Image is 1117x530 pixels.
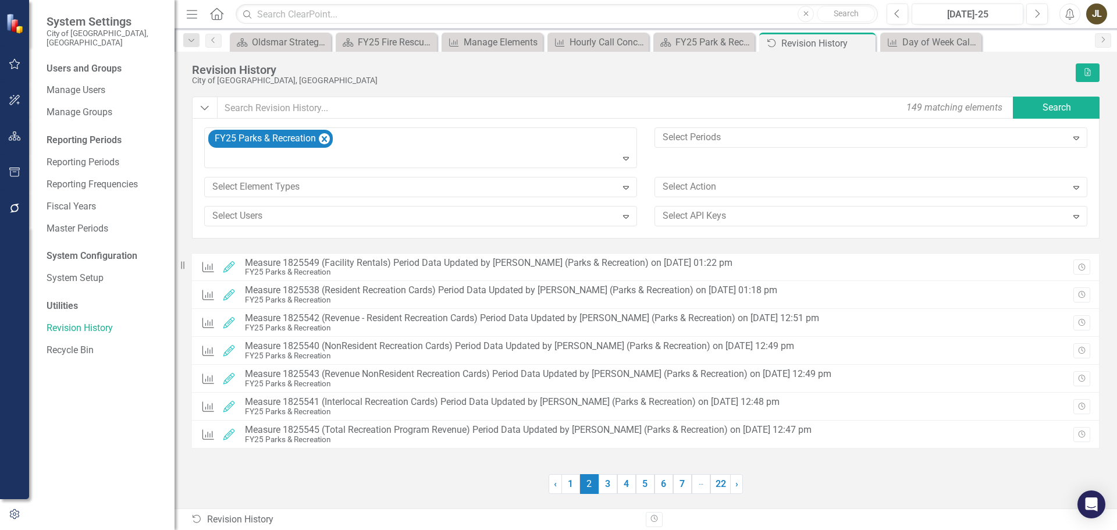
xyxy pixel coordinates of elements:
[236,4,878,24] input: Search ClearPoint...
[817,6,875,22] button: Search
[233,35,328,49] a: Oldsmar Strategy Plan
[550,35,646,49] a: Hourly Call Concurrency
[6,13,26,34] img: ClearPoint Strategy
[47,29,163,48] small: City of [GEOGRAPHIC_DATA], [GEOGRAPHIC_DATA]
[599,474,617,494] a: 3
[192,63,1070,76] div: Revision History
[47,84,163,97] a: Manage Users
[834,9,859,18] span: Search
[47,222,163,236] a: Master Periods
[47,200,163,214] a: Fiscal Years
[654,474,673,494] a: 6
[1086,3,1107,24] button: JL
[570,35,646,49] div: Hourly Call Concurrency
[617,474,636,494] a: 4
[245,258,732,268] div: Measure 1825549 (Facility Rentals) Period Data Updated by [PERSON_NAME] (Parks & Recreation) on [...
[47,300,163,313] div: Utilities
[245,351,794,360] div: FY25 Parks & Recreation
[47,178,163,191] a: Reporting Frequencies
[903,98,1005,118] div: 149 matching elements
[192,76,1070,85] div: City of [GEOGRAPHIC_DATA], [GEOGRAPHIC_DATA]
[191,513,637,527] div: Revision History
[47,134,163,147] div: Reporting Periods
[580,474,599,494] span: 2
[245,268,732,276] div: FY25 Parks & Recreation
[245,341,794,351] div: Measure 1825540 (NonResident Recreation Cards) Period Data Updated by [PERSON_NAME] (Parks & Recr...
[358,35,434,49] div: FY25 Fire Rescue - Strategic Plan
[245,435,812,444] div: FY25 Parks & Recreation
[47,344,163,357] a: Recycle Bin
[916,8,1019,22] div: [DATE]-25
[47,156,163,169] a: Reporting Periods
[245,379,831,388] div: FY25 Parks & Recreation
[735,478,738,489] span: ›
[1077,490,1105,518] div: Open Intercom Messenger
[211,130,318,147] div: FY25 Parks & Recreation
[710,474,731,494] a: 22
[339,35,434,49] a: FY25 Fire Rescue - Strategic Plan
[245,397,780,407] div: Measure 1825541 (Interlocal Recreation Cards) Period Data Updated by [PERSON_NAME] (Parks & Recre...
[47,272,163,285] a: System Setup
[47,250,163,263] div: System Configuration
[245,369,831,379] div: Measure 1825543 (Revenue NonResident Recreation Cards) Period Data Updated by [PERSON_NAME] (Park...
[554,478,557,489] span: ‹
[656,35,752,49] a: FY25 Park & Rec - Strategic Plan
[1013,97,1100,119] button: Search
[912,3,1023,24] button: [DATE]-25
[673,474,692,494] a: 7
[444,35,540,49] a: Manage Elements
[47,62,163,76] div: Users and Groups
[636,474,654,494] a: 5
[902,35,979,49] div: Day of Week Call Concurrency
[319,133,330,144] div: Remove FY25 Parks & Recreation
[245,296,777,304] div: FY25 Parks & Recreation
[675,35,752,49] div: FY25 Park & Rec - Strategic Plan
[245,313,819,323] div: Measure 1825542 (Revenue - Resident Recreation Cards) Period Data Updated by [PERSON_NAME] (Parks...
[245,407,780,416] div: FY25 Parks & Recreation
[245,425,812,435] div: Measure 1825545 (Total Recreation Program Revenue) Period Data Updated by [PERSON_NAME] (Parks & ...
[245,323,819,332] div: FY25 Parks & Recreation
[252,35,328,49] div: Oldsmar Strategy Plan
[781,36,873,51] div: Revision History
[561,474,580,494] a: 1
[217,97,1015,119] input: Search Revision History...
[464,35,540,49] div: Manage Elements
[245,285,777,296] div: Measure 1825538 (Resident Recreation Cards) Period Data Updated by [PERSON_NAME] (Parks & Recreat...
[47,15,163,29] span: System Settings
[47,322,163,335] a: Revision History
[883,35,979,49] a: Day of Week Call Concurrency
[47,106,163,119] a: Manage Groups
